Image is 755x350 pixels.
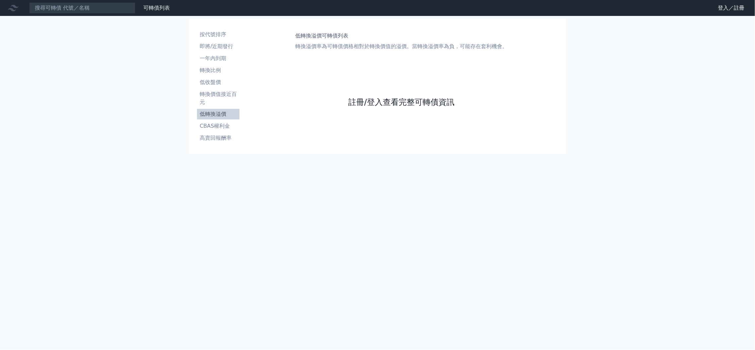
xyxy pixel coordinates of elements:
[29,2,135,14] input: 搜尋可轉債 代號／名稱
[197,42,240,50] li: 即將/近期發行
[197,65,240,76] a: 轉換比例
[197,53,240,64] a: 一年內到期
[348,97,454,107] a: 註冊/登入查看完整可轉債資訊
[197,121,240,131] a: CBAS權利金
[197,66,240,74] li: 轉換比例
[295,42,508,50] p: 轉換溢價率為可轉債價格相對於轉換價值的溢價。當轉換溢價率為負，可能存在套利機會。
[197,90,240,106] li: 轉換價值接近百元
[197,77,240,88] a: 低收盤價
[197,110,240,118] li: 低轉換溢價
[197,109,240,119] a: 低轉換溢價
[197,54,240,62] li: 一年內到期
[197,31,240,38] li: 按代號排序
[197,41,240,52] a: 即將/近期發行
[295,32,508,40] h1: 低轉換溢價可轉債列表
[197,29,240,40] a: 按代號排序
[197,78,240,86] li: 低收盤價
[143,5,170,11] a: 可轉債列表
[197,122,240,130] li: CBAS權利金
[197,133,240,143] a: 高賣回報酬率
[713,3,750,13] a: 登入／註冊
[197,89,240,107] a: 轉換價值接近百元
[197,134,240,142] li: 高賣回報酬率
